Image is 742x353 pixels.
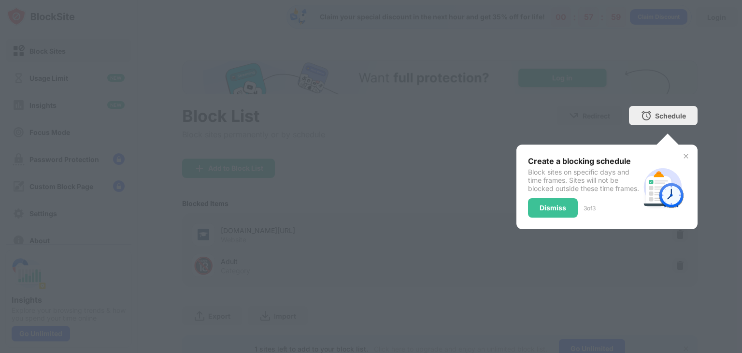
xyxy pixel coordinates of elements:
div: Dismiss [540,204,566,212]
div: Block sites on specific days and time frames. Sites will not be blocked outside these time frames. [528,168,640,192]
img: schedule.svg [640,164,686,210]
div: 3 of 3 [584,205,596,212]
img: x-button.svg [682,152,690,160]
div: Create a blocking schedule [528,156,640,166]
div: Schedule [655,112,686,120]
